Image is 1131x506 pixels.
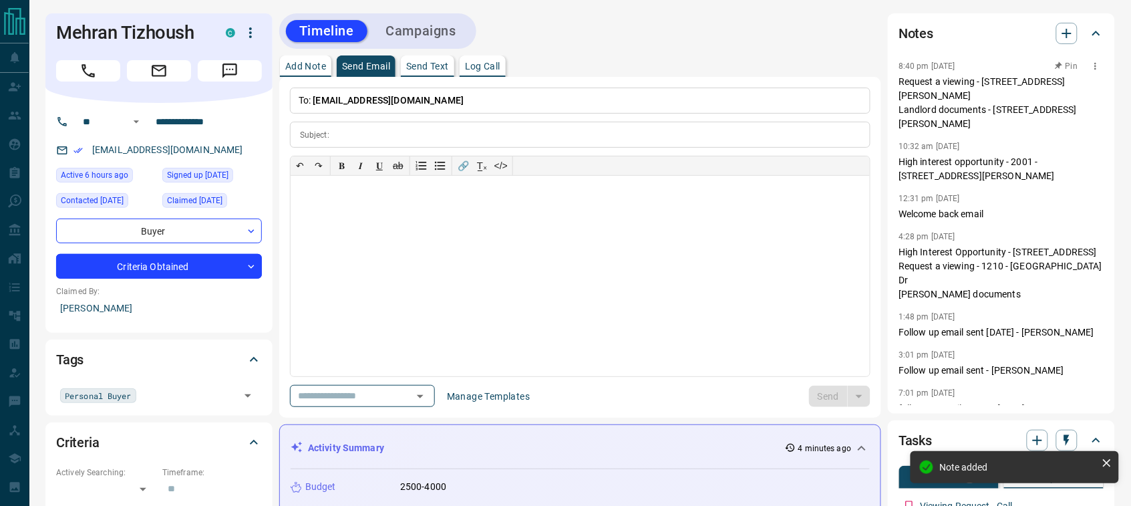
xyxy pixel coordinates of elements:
button: Manage Templates [439,386,538,407]
div: Criteria [56,426,262,459]
p: 7:01 pm [DATE] [899,388,955,398]
button: Pin [1047,60,1086,72]
div: Criteria Obtained [56,254,262,279]
p: Send Email [342,61,390,71]
span: [EMAIL_ADDRESS][DOMAIN_NAME] [313,95,464,106]
div: Tue Apr 14 2020 [162,168,262,186]
button: ab [389,156,408,175]
p: 3:01 pm [DATE] [899,350,955,360]
button: ↶ [291,156,309,175]
p: Activity Summary [308,441,384,455]
p: Welcome back email [899,207,1104,221]
button: Open [238,386,257,405]
s: ab [393,160,403,171]
span: Email [127,60,191,82]
h2: Tasks [899,430,932,451]
p: High interest opportunity - 2001 - [STREET_ADDRESS][PERSON_NAME] [899,155,1104,183]
p: 2500-4000 [400,480,446,494]
span: Claimed [DATE] [167,194,222,207]
p: 4 minutes ago [798,442,851,455]
p: Add Note [285,61,326,71]
p: 10:32 am [DATE] [899,142,960,151]
button: Bullet list [431,156,450,175]
p: [PERSON_NAME] [56,297,262,320]
div: Note added [940,462,1096,473]
p: Log Call [465,61,500,71]
span: 𝐔 [376,160,383,171]
h2: Tags [56,349,84,370]
button: 𝐔 [370,156,389,175]
p: To: [290,88,870,114]
p: Actively Searching: [56,467,156,479]
div: Tue Apr 19 2022 [56,193,156,212]
button: T̲ₓ [473,156,492,175]
div: split button [809,386,871,407]
button: 𝐁 [333,156,351,175]
div: Tags [56,344,262,376]
p: follow up email sent on [DATE] - [PERSON_NAME] [899,402,1104,430]
p: Claimed By: [56,285,262,297]
p: 1:48 pm [DATE] [899,312,955,322]
button: </> [492,156,510,175]
span: Message [198,60,262,82]
div: Sun Aug 17 2025 [56,168,156,186]
a: [EMAIL_ADDRESS][DOMAIN_NAME] [92,144,243,155]
p: Follow up email sent [DATE] - [PERSON_NAME] [899,326,1104,340]
button: Open [128,114,144,130]
p: 8:40 pm [DATE] [899,61,955,71]
p: High Interest Opportunity - [STREET_ADDRESS] Request a viewing - 1210 - [GEOGRAPHIC_DATA] Dr [PER... [899,245,1104,301]
div: Activity Summary4 minutes ago [291,436,870,461]
span: Contacted [DATE] [61,194,124,207]
button: Open [411,387,430,406]
p: 12:31 pm [DATE] [899,194,960,203]
h1: Mehran Tizhoush [56,22,206,43]
button: 𝑰 [351,156,370,175]
p: Send Text [406,61,449,71]
div: Notes [899,17,1104,49]
div: Mon Apr 20 2020 [162,193,262,212]
div: Buyer [56,219,262,243]
button: Campaigns [373,20,470,42]
h2: Criteria [56,432,100,453]
span: Personal Buyer [65,389,132,402]
p: Timeframe: [162,467,262,479]
div: condos.ca [226,28,235,37]
p: 4:28 pm [DATE] [899,232,955,241]
h2: Notes [899,23,933,44]
span: Signed up [DATE] [167,168,228,182]
div: Tasks [899,424,1104,457]
p: Budget [305,480,336,494]
p: Subject: [300,129,329,141]
p: Follow up email sent - [PERSON_NAME] [899,364,1104,378]
button: ↷ [309,156,328,175]
span: Active 6 hours ago [61,168,128,182]
button: 🔗 [454,156,473,175]
svg: Email Verified [73,146,83,155]
button: Numbered list [412,156,431,175]
button: Timeline [286,20,367,42]
p: Request a viewing - [STREET_ADDRESS][PERSON_NAME] Landlord documents - [STREET_ADDRESS][PERSON_NAME] [899,75,1104,131]
span: Call [56,60,120,82]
